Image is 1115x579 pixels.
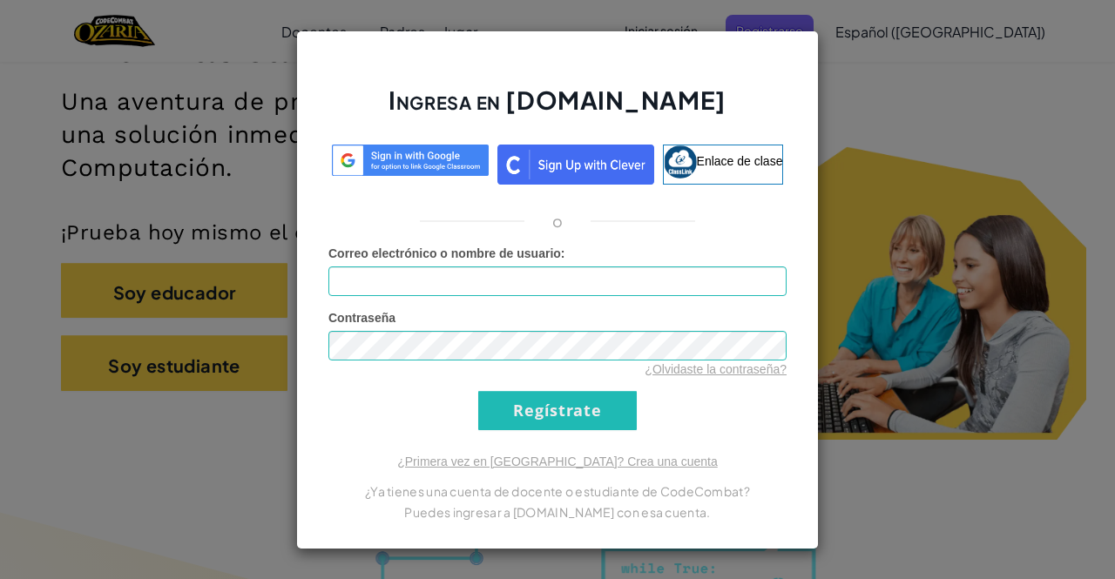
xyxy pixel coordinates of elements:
[328,246,561,260] font: Correo electrónico o nombre de usuario
[645,362,787,376] a: ¿Olvidaste la contraseña?
[697,153,783,167] font: Enlace de clase
[397,454,718,468] a: ¿Primera vez en [GEOGRAPHIC_DATA]? Crea una cuenta
[404,504,710,520] font: Puedes ingresar a [DOMAIN_NAME] con esa cuenta.
[497,145,654,185] img: clever_sso_button@2x.png
[365,483,750,499] font: ¿Ya tienes una cuenta de docente o estudiante de CodeCombat?
[478,391,637,430] input: Regístrate
[328,311,395,325] font: Contraseña
[561,246,565,260] font: :
[389,84,726,115] font: Ingresa en [DOMAIN_NAME]
[552,211,563,231] font: o
[332,145,489,177] img: log-in-google-sso.svg
[664,145,697,178] img: classlink-logo-small.png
